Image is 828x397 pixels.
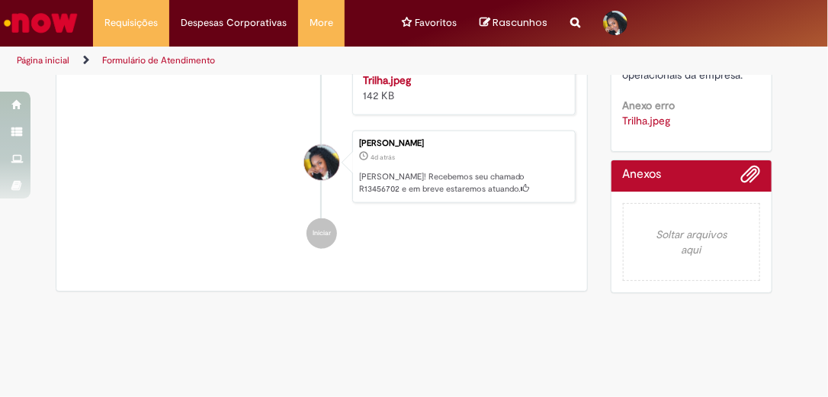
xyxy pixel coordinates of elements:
span: Rascunhos [493,15,547,30]
img: ServiceNow [2,8,80,38]
div: Roqueline Sacramento De Souza [304,145,339,180]
li: Roqueline Sacramento De Souza [68,131,576,204]
div: 142 KB [363,73,560,103]
a: Trilha.jpeg [363,73,411,87]
div: [PERSON_NAME] [359,139,567,148]
a: No momento, sua lista de rascunhos tem 0 Itens [480,15,547,30]
span: 4d atrás [371,153,395,162]
em: Soltar arquivos aqui [623,203,761,281]
a: Página inicial [17,54,69,66]
span: More [310,15,333,31]
a: Formulário de Atendimento [102,54,215,66]
button: Adicionar anexos [740,164,760,192]
ul: Trilhas de página [11,47,471,75]
span: Requisições [104,15,158,31]
span: Favoritos [415,15,457,31]
span: Despesas Corporativas [181,15,287,31]
a: Download de Trilha.jpeg [623,114,671,127]
p: [PERSON_NAME]! Recebemos seu chamado R13456702 e em breve estaremos atuando. [359,171,567,195]
time: 28/08/2025 10:32:36 [371,153,395,162]
h2: Anexos [623,168,662,182]
b: Anexo erro [623,98,676,112]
